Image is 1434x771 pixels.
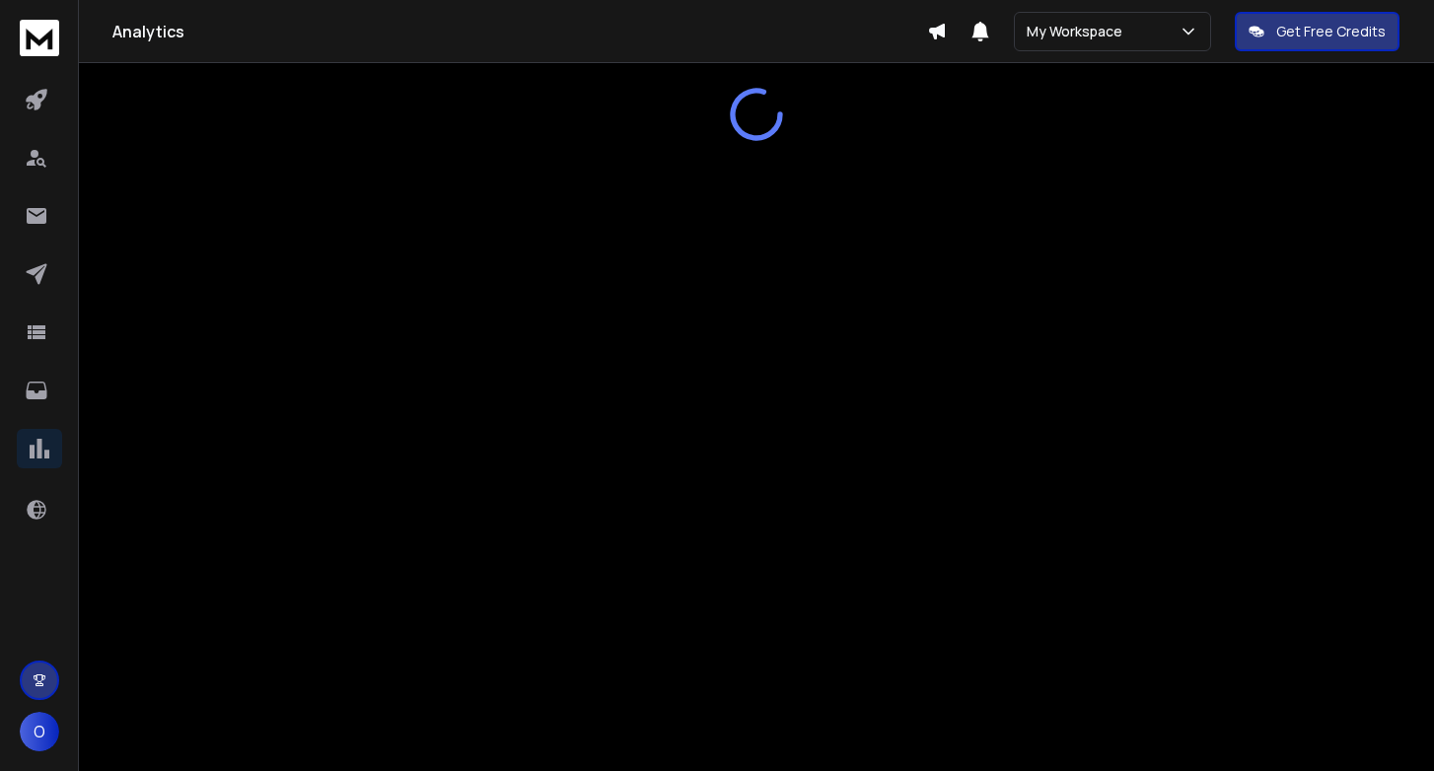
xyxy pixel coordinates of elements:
p: Get Free Credits [1276,22,1386,41]
p: My Workspace [1027,22,1130,41]
button: O [20,712,59,751]
img: logo [20,20,59,56]
h1: Analytics [112,20,927,43]
button: Get Free Credits [1235,12,1399,51]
